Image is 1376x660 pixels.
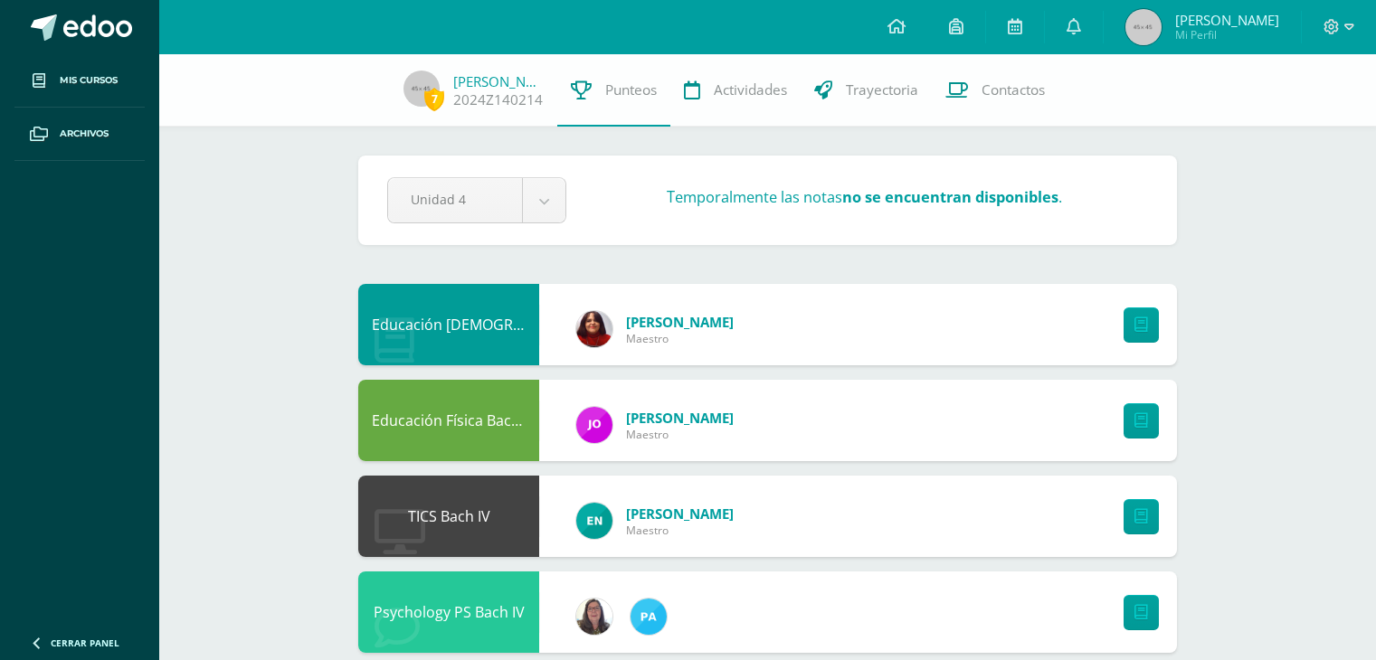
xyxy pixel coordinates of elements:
a: [PERSON_NAME] [626,409,734,427]
a: Mis cursos [14,54,145,108]
h3: Temporalmente las notas . [667,187,1062,207]
img: 75b744ccd90b308547c4c603ec795dc0.png [576,407,612,443]
a: [PERSON_NAME] [626,313,734,331]
div: Educación Cristiana Bach IV [358,284,539,365]
img: 45x45 [403,71,440,107]
a: Archivos [14,108,145,161]
span: Unidad 4 [411,178,499,221]
span: Contactos [982,80,1045,99]
img: 45x45 [1125,9,1162,45]
span: 7 [424,88,444,110]
a: Trayectoria [801,54,932,127]
span: Mis cursos [60,73,118,88]
img: 311c1656b3fc0a90904346beb75f9961.png [576,503,612,539]
span: Archivos [60,127,109,141]
span: Maestro [626,331,734,346]
span: Cerrar panel [51,636,119,649]
img: 5bb1a44df6f1140bb573547ac59d95bf.png [576,311,612,347]
a: Actividades [670,54,801,127]
strong: no se encuentran disponibles [842,187,1058,207]
img: cfd18f4d180e531603d52aeab12d7099.png [576,599,612,635]
a: [PERSON_NAME] [453,72,544,90]
span: Maestro [626,427,734,442]
a: Contactos [932,54,1058,127]
span: Maestro [626,523,734,538]
a: Punteos [557,54,670,127]
a: [PERSON_NAME] [626,504,734,523]
span: Trayectoria [846,80,918,99]
span: Actividades [714,80,787,99]
div: Educación Física Bach IV [358,380,539,461]
div: Psychology PS Bach IV [358,571,539,653]
a: 2024Z140214 [453,90,543,109]
span: Mi Perfil [1175,27,1279,42]
span: Punteos [605,80,657,99]
span: [PERSON_NAME] [1175,11,1279,29]
img: 16d00d6a61aad0e8a558f8de8df831eb.png [631,599,667,635]
a: Unidad 4 [388,178,565,222]
div: TICS Bach IV [358,476,539,557]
